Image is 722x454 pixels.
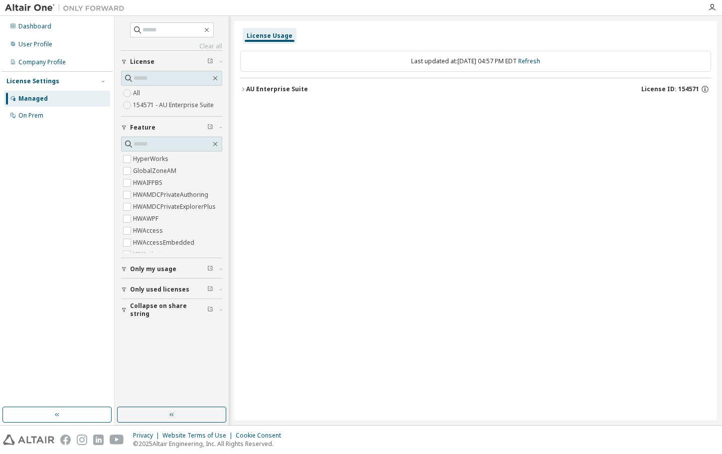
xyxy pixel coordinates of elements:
[133,99,216,111] label: 154571 - AU Enterprise Suite
[18,40,52,48] div: User Profile
[133,189,210,201] label: HWAMDCPrivateAuthoring
[18,58,66,66] div: Company Profile
[133,177,164,189] label: HWAIFPBS
[641,85,699,93] span: License ID: 154571
[207,124,213,132] span: Clear filter
[6,77,59,85] div: License Settings
[240,78,711,100] button: AU Enterprise SuiteLicense ID: 154571
[121,117,222,139] button: Feature
[207,286,213,294] span: Clear filter
[93,435,104,445] img: linkedin.svg
[110,435,124,445] img: youtube.svg
[207,265,213,273] span: Clear filter
[3,435,54,445] img: altair_logo.svg
[18,112,43,120] div: On Prem
[121,299,222,321] button: Collapse on share string
[247,32,292,40] div: License Usage
[207,58,213,66] span: Clear filter
[246,85,308,93] div: AU Enterprise Suite
[77,435,87,445] img: instagram.svg
[18,95,48,103] div: Managed
[5,3,130,13] img: Altair One
[207,306,213,314] span: Clear filter
[130,265,176,273] span: Only my usage
[133,87,142,99] label: All
[133,153,170,165] label: HyperWorks
[240,51,711,72] div: Last updated at: [DATE] 04:57 PM EDT
[133,249,167,261] label: HWActivate
[60,435,71,445] img: facebook.svg
[133,201,218,213] label: HWAMDCPrivateExplorerPlus
[130,302,207,318] span: Collapse on share string
[236,432,287,440] div: Cookie Consent
[130,58,154,66] span: License
[133,440,287,448] p: © 2025 Altair Engineering, Inc. All Rights Reserved.
[133,213,160,225] label: HWAWPF
[121,258,222,280] button: Only my usage
[133,225,165,237] label: HWAccess
[133,432,162,440] div: Privacy
[130,124,155,132] span: Feature
[121,42,222,50] a: Clear all
[518,57,540,65] a: Refresh
[133,165,178,177] label: GlobalZoneAM
[130,286,189,294] span: Only used licenses
[133,237,196,249] label: HWAccessEmbedded
[162,432,236,440] div: Website Terms of Use
[121,51,222,73] button: License
[121,279,222,301] button: Only used licenses
[18,22,51,30] div: Dashboard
